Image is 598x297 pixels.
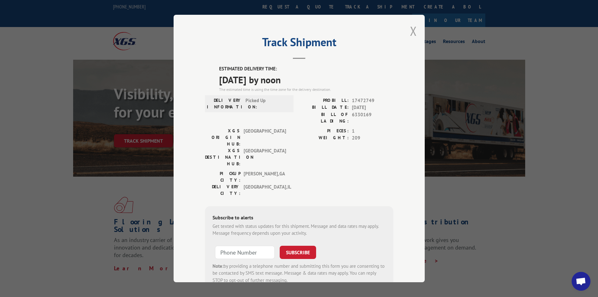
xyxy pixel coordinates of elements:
label: BILL OF LADING: [299,111,349,124]
span: 17472749 [352,97,393,104]
span: [GEOGRAPHIC_DATA] [244,128,286,147]
button: Close modal [410,23,417,39]
span: [DATE] by noon [219,73,393,87]
div: Subscribe to alerts [213,214,386,223]
label: DELIVERY CITY: [205,184,240,197]
label: WEIGHT: [299,135,349,142]
div: The estimated time is using the time zone for the delivery destination. [219,87,393,92]
div: by providing a telephone number and submitting this form you are consenting to be contacted by SM... [213,263,386,284]
label: DELIVERY INFORMATION: [207,97,242,110]
label: PICKUP CITY: [205,170,240,184]
h2: Track Shipment [205,38,393,50]
div: Get texted with status updates for this shipment. Message and data rates may apply. Message frequ... [213,223,386,237]
span: 6330169 [352,111,393,124]
label: BILL DATE: [299,104,349,111]
span: [GEOGRAPHIC_DATA] [244,147,286,167]
label: PIECES: [299,128,349,135]
span: [GEOGRAPHIC_DATA] , IL [244,184,286,197]
label: XGS DESTINATION HUB: [205,147,240,167]
label: XGS ORIGIN HUB: [205,128,240,147]
span: 1 [352,128,393,135]
label: PROBILL: [299,97,349,104]
span: Picked Up [245,97,288,110]
label: ESTIMATED DELIVERY TIME: [219,65,393,73]
input: Phone Number [215,246,275,259]
span: 209 [352,135,393,142]
button: SUBSCRIBE [280,246,316,259]
span: [DATE] [352,104,393,111]
strong: Note: [213,263,224,269]
div: Open chat [572,272,590,291]
span: [PERSON_NAME] , GA [244,170,286,184]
